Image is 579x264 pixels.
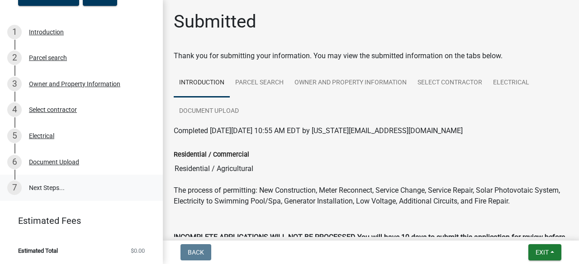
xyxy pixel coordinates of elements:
[174,233,356,241] strong: INCOMPLETE APPLICATIONS WILL NOT BE PROCESSED
[7,25,22,39] div: 1
[289,69,412,97] a: Owner and Property Information
[174,126,463,135] span: Completed [DATE][DATE] 10:55 AM EDT by [US_STATE][EMAIL_ADDRESS][DOMAIN_NAME]
[528,244,561,260] button: Exit
[7,77,22,91] div: 3
[7,212,148,230] a: Estimated Fees
[18,248,58,254] span: Estimated Total
[174,152,249,158] label: Residential / Commercial
[174,69,230,97] a: Introduction
[7,129,22,143] div: 5
[536,249,549,256] span: Exit
[188,249,204,256] span: Back
[174,11,256,32] h1: Submitted
[488,69,535,97] a: Electrical
[131,248,145,254] span: $0.00
[29,55,67,61] div: Parcel search
[7,181,22,195] div: 7
[7,102,22,117] div: 4
[174,51,568,61] div: Thank you for submitting your information. You may view the submitted information on the tabs below.
[174,97,244,126] a: Document Upload
[29,107,77,113] div: Select contractor
[412,69,488,97] a: Select contractor
[29,133,54,139] div: Electrical
[174,185,568,207] p: The process of permitting: New Construction, Meter Reconnect, Service Change, Service Repair, Sol...
[230,69,289,97] a: Parcel search
[180,244,211,260] button: Back
[7,155,22,169] div: 6
[7,51,22,65] div: 2
[29,159,79,165] div: Document Upload
[29,29,64,35] div: Introduction
[29,81,120,87] div: Owner and Property Information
